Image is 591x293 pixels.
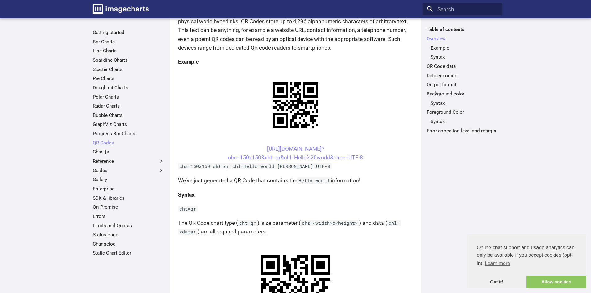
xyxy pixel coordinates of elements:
a: Polar Charts [93,94,164,100]
a: Limits and Quotas [93,223,164,229]
a: Image-Charts documentation [90,1,151,17]
img: logo [93,4,149,14]
a: Scatter Charts [93,66,164,73]
a: Error correction level and margin [427,128,498,134]
a: Bar Charts [93,39,164,45]
a: Static Chart Editor [93,250,164,256]
div: cookieconsent [467,234,586,288]
a: Status Page [93,232,164,238]
a: Getting started [93,29,164,36]
nav: Table of contents [423,26,502,134]
a: dismiss cookie message [467,276,526,288]
a: Background color [427,91,498,97]
a: Chart.js [93,149,164,155]
code: cht=qr [178,206,198,212]
a: Sparkline Charts [93,57,164,63]
a: [URL][DOMAIN_NAME]?chs=150x150&cht=qr&chl=Hello%20world&choe=UTF-8 [228,146,363,161]
a: Doughnut Charts [93,85,164,91]
a: On Premise [93,204,164,210]
code: Hello world [297,177,331,184]
p: We've just generated a QR Code that contains the information! [178,176,413,185]
label: Guides [93,167,164,174]
a: Overview [427,36,498,42]
a: Gallery [93,176,164,183]
a: Enterprise [93,186,164,192]
a: SDK & libraries [93,195,164,201]
a: Bubble Charts [93,112,164,118]
a: Data encoding [427,73,498,79]
p: QR codes are a popular type of two-dimensional barcode. They are also known as hardlinks or physi... [178,8,413,52]
h4: Syntax [178,190,413,199]
a: QR Code data [427,63,498,69]
code: chs=150x150 cht=qr chl=Hello world [PERSON_NAME]=UTF-8 [178,163,332,169]
img: chart [262,72,329,139]
h4: Example [178,57,413,66]
a: learn more about cookies [484,259,511,268]
a: Pie Charts [93,75,164,82]
a: QR Codes [93,140,164,146]
a: GraphViz Charts [93,121,164,127]
nav: Foreground Color [427,118,498,125]
input: Search [423,3,502,16]
a: Syntax [431,54,498,60]
a: allow cookies [526,276,586,288]
a: Line Charts [93,48,164,54]
a: Radar Charts [93,103,164,109]
label: Table of contents [423,26,502,33]
a: Progress Bar Charts [93,131,164,137]
a: Foreground Color [427,109,498,115]
a: Example [431,45,498,51]
a: Output format [427,82,498,88]
label: Reference [93,158,164,164]
a: Changelog [93,241,164,247]
span: Online chat support and usage analytics can only be available if you accept cookies (opt-in). [477,244,576,268]
p: The QR Code chart type ( ), size parameter ( ) and data ( ) are all required parameters. [178,219,413,236]
a: Errors [93,213,164,220]
a: Syntax [431,118,498,125]
code: chs=<width>x<height> [301,220,359,226]
nav: Overview [427,45,498,60]
code: cht=qr [238,220,257,226]
a: Syntax [431,100,498,106]
nav: Background color [427,100,498,106]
